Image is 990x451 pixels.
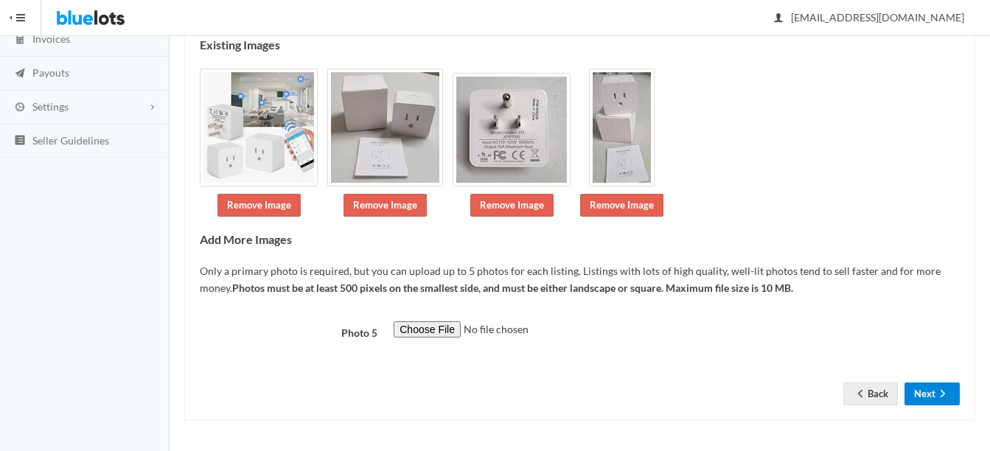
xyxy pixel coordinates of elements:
ion-icon: list box [13,134,27,148]
ion-icon: arrow forward [935,388,950,402]
span: [EMAIL_ADDRESS][DOMAIN_NAME] [775,11,964,24]
span: Settings [32,100,69,113]
span: Seller Guidelines [32,134,109,147]
b: Photos must be at least 500 pixels on the smallest side, and must be either landscape or square. ... [232,282,793,294]
img: 1368784f-f254-4a49-a751-9d5a87a8a858-1756938087.jpg [200,69,318,186]
a: Remove Image [344,194,427,217]
ion-icon: person [771,12,786,26]
label: Photo 5 [192,321,386,342]
ion-icon: cog [13,101,27,115]
ion-icon: arrow back [853,388,868,402]
img: d1ae6057-361a-4c34-b378-a8c2a5353a8c-1756938088.jpg [453,73,571,186]
h4: Existing Images [200,38,960,52]
a: Remove Image [217,194,301,217]
a: Remove Image [470,194,554,217]
img: e2084d08-054d-4647-abcd-0c91e2e34b3f-1756938088.jpg [589,69,655,186]
p: Only a primary photo is required, but you can upload up to 5 photos for each listing. Listings wi... [200,263,960,296]
a: arrow backBack [843,382,898,405]
ion-icon: paper plane [13,67,27,81]
img: f7014b89-1ebf-40cc-8847-a9d62a8a314c-1756938088.jpg [327,69,443,186]
span: Payouts [32,66,69,79]
a: Remove Image [580,194,663,217]
button: Nextarrow forward [904,382,960,405]
h4: Add More Images [200,233,960,246]
span: Invoices [32,32,70,45]
ion-icon: calculator [13,33,27,47]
